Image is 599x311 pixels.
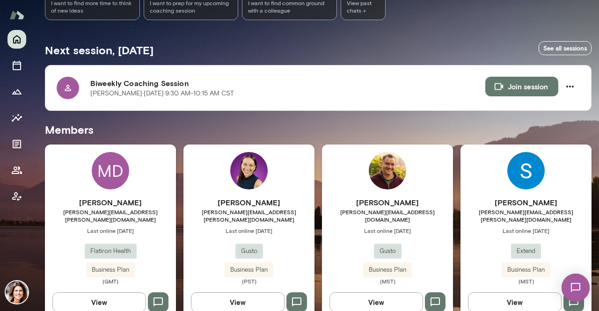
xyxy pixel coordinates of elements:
[363,265,412,275] span: Business Plan
[7,108,26,127] button: Insights
[322,208,453,223] span: [PERSON_NAME][EMAIL_ADDRESS][DOMAIN_NAME]
[7,161,26,180] button: Members
[45,122,592,137] h5: Members
[45,43,153,58] h5: Next session, [DATE]
[90,89,234,98] p: [PERSON_NAME] · [DATE] · 9:30 AM-10:15 AM CST
[539,41,592,56] a: See all sessions
[92,152,129,189] div: MD
[9,6,24,24] img: Mento
[45,277,176,285] span: (GMT)
[183,208,314,223] span: [PERSON_NAME][EMAIL_ADDRESS][PERSON_NAME][DOMAIN_NAME]
[235,246,263,256] span: Gusto
[7,82,26,101] button: Growth Plan
[485,77,558,96] button: Join session
[86,265,135,275] span: Business Plan
[507,152,545,189] img: Shannon Payne
[7,187,26,206] button: Client app
[6,281,28,304] img: Gwen Throckmorton
[502,265,550,275] span: Business Plan
[460,197,592,208] h6: [PERSON_NAME]
[460,208,592,223] span: [PERSON_NAME][EMAIL_ADDRESS][PERSON_NAME][DOMAIN_NAME]
[460,227,592,234] span: Last online [DATE]
[322,277,453,285] span: (MST)
[322,197,453,208] h6: [PERSON_NAME]
[183,197,314,208] h6: [PERSON_NAME]
[322,227,453,234] span: Last online [DATE]
[85,246,137,256] span: Flatiron Health
[45,227,176,234] span: Last online [DATE]
[225,265,273,275] span: Business Plan
[183,277,314,285] span: (PST)
[45,208,176,223] span: [PERSON_NAME][EMAIL_ADDRESS][PERSON_NAME][DOMAIN_NAME]
[90,78,485,89] h6: Biweekly Coaching Session
[511,246,541,256] span: Extend
[183,227,314,234] span: Last online [DATE]
[7,30,26,49] button: Home
[230,152,268,189] img: Rehana Manejwala
[369,152,406,189] img: Jeremy Person
[460,277,592,285] span: (MST)
[45,197,176,208] h6: [PERSON_NAME]
[374,246,402,256] span: Gusto
[7,56,26,75] button: Sessions
[7,135,26,153] button: Documents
